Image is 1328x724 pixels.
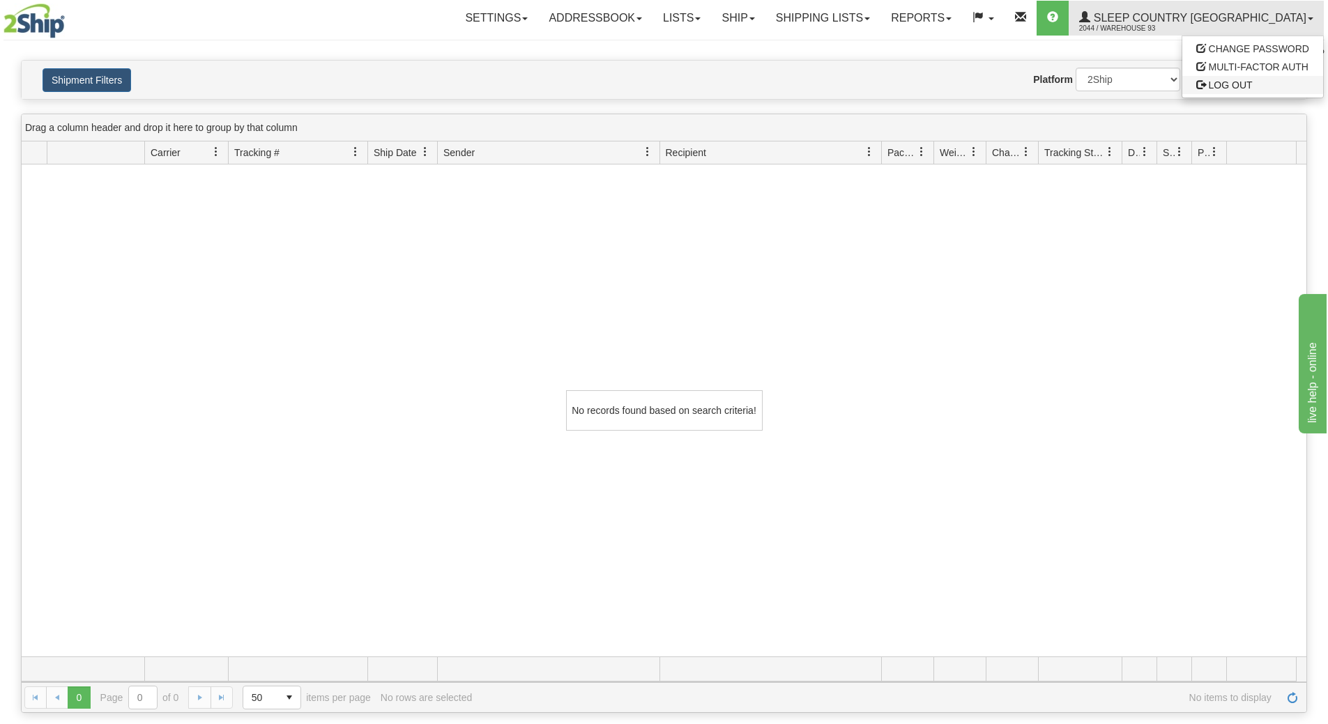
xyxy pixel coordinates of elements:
[1128,146,1140,160] span: Delivery Status
[1090,12,1306,24] span: Sleep Country [GEOGRAPHIC_DATA]
[1069,1,1324,36] a: Sleep Country [GEOGRAPHIC_DATA] 2044 / Warehouse 93
[857,140,881,164] a: Recipient filter column settings
[1182,58,1323,76] a: MULTI-FACTOR AUTH
[1281,686,1304,709] a: Refresh
[151,146,181,160] span: Carrier
[243,686,371,709] span: items per page
[413,140,437,164] a: Ship Date filter column settings
[344,140,367,164] a: Tracking # filter column settings
[652,1,711,36] a: Lists
[381,692,473,703] div: No rows are selected
[1209,61,1308,72] span: MULTI-FACTOR AUTH
[910,140,933,164] a: Packages filter column settings
[204,140,228,164] a: Carrier filter column settings
[538,1,652,36] a: Addressbook
[1044,146,1105,160] span: Tracking Status
[68,686,90,709] span: Page 0
[1203,140,1226,164] a: Pickup Status filter column settings
[43,68,131,92] button: Shipment Filters
[880,1,962,36] a: Reports
[252,691,270,704] span: 50
[278,686,300,709] span: select
[992,146,1021,160] span: Charge
[1198,146,1209,160] span: Pickup Status
[1182,40,1323,58] a: CHANGE PASSWORD
[636,140,659,164] a: Sender filter column settings
[1296,291,1327,433] iframe: chat widget
[1168,140,1191,164] a: Shipment Issues filter column settings
[3,47,1325,59] div: Support: 1 - 855 - 55 - 2SHIP
[1033,72,1073,86] label: Platform
[455,1,538,36] a: Settings
[1014,140,1038,164] a: Charge filter column settings
[482,692,1272,703] span: No items to display
[1133,140,1157,164] a: Delivery Status filter column settings
[1182,76,1323,94] a: LOG OUT
[1098,140,1122,164] a: Tracking Status filter column settings
[1163,146,1175,160] span: Shipment Issues
[1209,43,1309,54] span: CHANGE PASSWORD
[234,146,280,160] span: Tracking #
[100,686,179,709] span: Page of 0
[443,146,475,160] span: Sender
[374,146,416,160] span: Ship Date
[711,1,765,36] a: Ship
[962,140,986,164] a: Weight filter column settings
[887,146,917,160] span: Packages
[243,686,301,709] span: Page sizes drop down
[765,1,880,36] a: Shipping lists
[10,8,129,25] div: live help - online
[940,146,969,160] span: Weight
[566,390,763,431] div: No records found based on search criteria!
[3,3,65,38] img: logo2044.jpg
[1079,22,1184,36] span: 2044 / Warehouse 93
[1209,79,1253,91] span: LOG OUT
[666,146,706,160] span: Recipient
[22,114,1306,141] div: grid grouping header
